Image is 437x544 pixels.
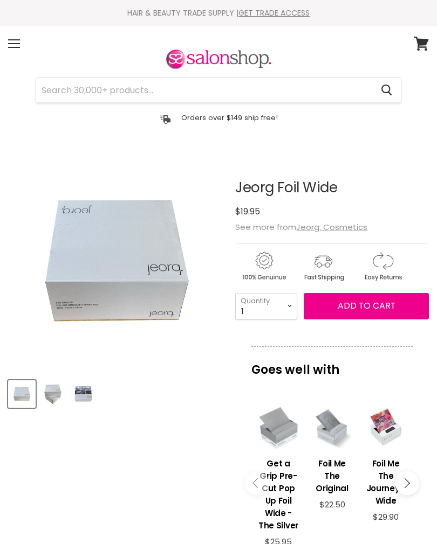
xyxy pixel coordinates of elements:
span: $29.90 [373,511,399,522]
a: View product:Get a Grip Pre-Cut Pop Up Foil Wide - The Silver [257,449,300,537]
select: Quantity [235,293,297,319]
span: $19.95 [235,205,260,218]
iframe: Gorgias live chat messenger [383,493,426,533]
a: View product:Foil Me The Journey - Wide [364,449,407,512]
a: Jeorg. Cosmetics [296,221,367,233]
span: $22.50 [319,499,345,510]
h3: Foil Me The Journey - Wide [364,457,407,507]
div: Jeorg Foil Wide image. Click or Scroll to Zoom. [8,153,225,369]
button: Jeorg Foil Wide [8,380,36,408]
span: See more from [235,221,367,233]
img: shipping.gif [295,250,352,283]
a: GET TRADE ACCESS [238,8,310,18]
button: Jeorg Foil Wide [70,380,97,408]
button: Search [372,78,401,102]
p: Goes well with [251,346,413,382]
img: Jeorg Foil Wide [71,381,96,407]
h3: Get a Grip Pre-Cut Pop Up Foil Wide - The Silver [257,457,300,532]
img: genuine.gif [235,250,292,283]
input: Search [36,78,372,102]
form: Product [36,77,401,103]
button: Jeorg Foil Wide [39,380,66,408]
img: Jeorg Foil Wide [40,381,65,407]
p: Orders over $149 ship free! [181,113,278,122]
span: Add to cart [338,299,395,312]
img: returns.gif [354,250,411,283]
button: Add to cart [304,293,429,319]
a: View product:Foil Me The Original [311,449,354,500]
div: Product thumbnails [6,377,227,408]
h3: Foil Me The Original [311,457,354,494]
h1: Jeorg Foil Wide [235,180,429,196]
img: Jeorg Foil Wide [9,381,35,407]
